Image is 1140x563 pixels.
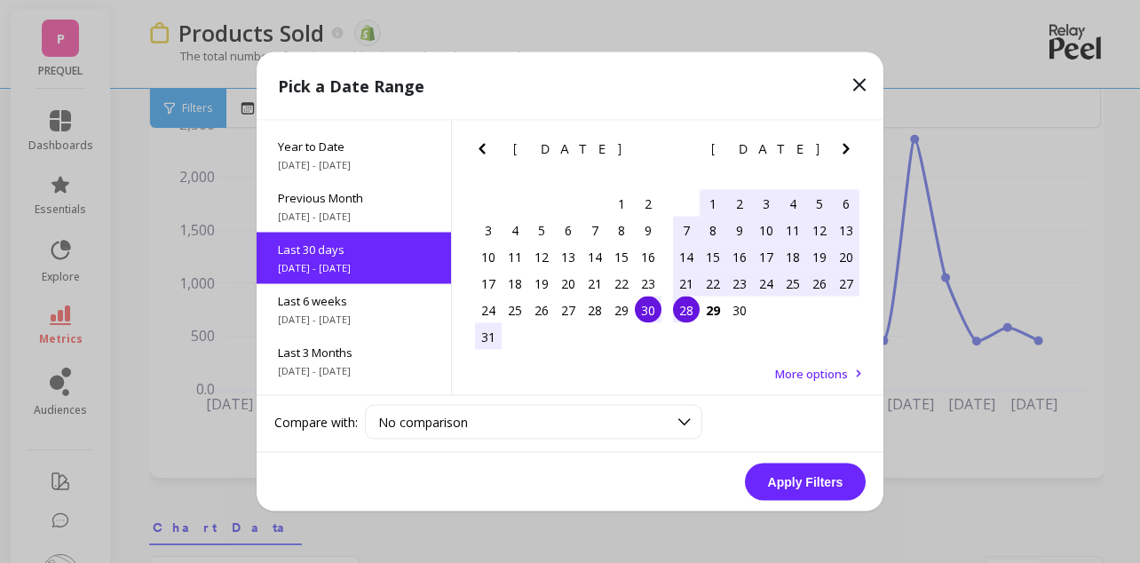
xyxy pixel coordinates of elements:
[806,243,833,270] div: Choose Friday, September 19th, 2025
[475,297,502,323] div: Choose Sunday, August 24th, 2025
[806,270,833,297] div: Choose Friday, September 26th, 2025
[673,243,700,270] div: Choose Sunday, September 14th, 2025
[637,139,666,167] button: Next Month
[833,270,859,297] div: Choose Saturday, September 27th, 2025
[700,190,726,217] div: Choose Monday, September 1st, 2025
[528,270,555,297] div: Choose Tuesday, August 19th, 2025
[726,270,753,297] div: Choose Tuesday, September 23rd, 2025
[726,243,753,270] div: Choose Tuesday, September 16th, 2025
[635,270,661,297] div: Choose Saturday, August 23rd, 2025
[775,366,848,382] span: More options
[278,190,430,206] span: Previous Month
[673,190,859,323] div: month 2025-09
[700,297,726,323] div: Choose Monday, September 29th, 2025
[806,190,833,217] div: Choose Friday, September 5th, 2025
[745,464,866,501] button: Apply Filters
[669,139,698,167] button: Previous Month
[608,190,635,217] div: Choose Friday, August 1st, 2025
[753,270,780,297] div: Choose Wednesday, September 24th, 2025
[274,413,358,431] label: Compare with:
[528,217,555,243] div: Choose Tuesday, August 5th, 2025
[673,297,700,323] div: Choose Sunday, September 28th, 2025
[726,297,753,323] div: Choose Tuesday, September 30th, 2025
[753,243,780,270] div: Choose Wednesday, September 17th, 2025
[726,190,753,217] div: Choose Tuesday, September 2nd, 2025
[513,142,624,156] span: [DATE]
[673,217,700,243] div: Choose Sunday, September 7th, 2025
[502,217,528,243] div: Choose Monday, August 4th, 2025
[278,139,430,155] span: Year to Date
[753,190,780,217] div: Choose Wednesday, September 3rd, 2025
[608,297,635,323] div: Choose Friday, August 29th, 2025
[555,270,582,297] div: Choose Wednesday, August 20th, 2025
[780,190,806,217] div: Choose Thursday, September 4th, 2025
[780,217,806,243] div: Choose Thursday, September 11th, 2025
[278,293,430,309] span: Last 6 weeks
[726,217,753,243] div: Choose Tuesday, September 9th, 2025
[753,217,780,243] div: Choose Wednesday, September 10th, 2025
[635,217,661,243] div: Choose Saturday, August 9th, 2025
[502,270,528,297] div: Choose Monday, August 18th, 2025
[700,243,726,270] div: Choose Monday, September 15th, 2025
[608,243,635,270] div: Choose Friday, August 15th, 2025
[528,297,555,323] div: Choose Tuesday, August 26th, 2025
[635,190,661,217] div: Choose Saturday, August 2nd, 2025
[378,414,468,431] span: No comparison
[278,313,430,327] span: [DATE] - [DATE]
[806,217,833,243] div: Choose Friday, September 12th, 2025
[700,217,726,243] div: Choose Monday, September 8th, 2025
[673,270,700,297] div: Choose Sunday, September 21st, 2025
[555,217,582,243] div: Choose Wednesday, August 6th, 2025
[635,243,661,270] div: Choose Saturday, August 16th, 2025
[582,243,608,270] div: Choose Thursday, August 14th, 2025
[278,261,430,275] span: [DATE] - [DATE]
[582,217,608,243] div: Choose Thursday, August 7th, 2025
[711,142,822,156] span: [DATE]
[502,243,528,270] div: Choose Monday, August 11th, 2025
[278,364,430,378] span: [DATE] - [DATE]
[278,345,430,361] span: Last 3 Months
[278,242,430,258] span: Last 30 days
[528,243,555,270] div: Choose Tuesday, August 12th, 2025
[780,270,806,297] div: Choose Thursday, September 25th, 2025
[833,190,859,217] div: Choose Saturday, September 6th, 2025
[835,139,864,167] button: Next Month
[608,217,635,243] div: Choose Friday, August 8th, 2025
[833,217,859,243] div: Choose Saturday, September 13th, 2025
[700,270,726,297] div: Choose Monday, September 22nd, 2025
[278,74,424,99] p: Pick a Date Range
[582,297,608,323] div: Choose Thursday, August 28th, 2025
[608,270,635,297] div: Choose Friday, August 22nd, 2025
[475,243,502,270] div: Choose Sunday, August 10th, 2025
[780,243,806,270] div: Choose Thursday, September 18th, 2025
[502,297,528,323] div: Choose Monday, August 25th, 2025
[635,297,661,323] div: Choose Saturday, August 30th, 2025
[278,210,430,224] span: [DATE] - [DATE]
[475,190,661,350] div: month 2025-08
[833,243,859,270] div: Choose Saturday, September 20th, 2025
[471,139,500,167] button: Previous Month
[475,323,502,350] div: Choose Sunday, August 31st, 2025
[278,158,430,172] span: [DATE] - [DATE]
[475,217,502,243] div: Choose Sunday, August 3rd, 2025
[582,270,608,297] div: Choose Thursday, August 21st, 2025
[555,297,582,323] div: Choose Wednesday, August 27th, 2025
[475,270,502,297] div: Choose Sunday, August 17th, 2025
[555,243,582,270] div: Choose Wednesday, August 13th, 2025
